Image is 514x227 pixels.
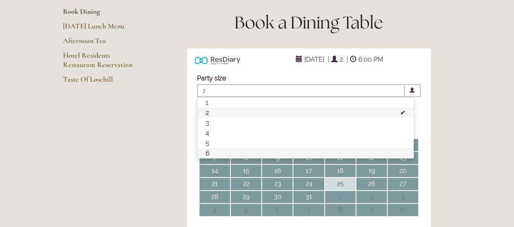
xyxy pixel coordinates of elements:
li: 2 [197,108,414,118]
span: | [347,56,348,63]
span: [DATE] [302,54,326,65]
td: 26 [356,178,387,190]
td: 22 [231,178,261,190]
td: 6 [262,204,293,216]
td: 24 [293,178,324,190]
label: Party size [197,74,226,82]
span: 2 [197,84,405,97]
td: 2 [356,191,387,203]
td: 5 [231,204,261,216]
td: 19 [356,165,387,177]
li: 1 [197,97,414,108]
td: 25 [325,178,356,190]
li: 5 [197,138,414,148]
a: Hotel Residents Restaurant Reservation [63,51,141,75]
td: 3 [388,191,418,203]
span: 6:00 PM [356,54,385,65]
a: Afternoon Tea [63,36,141,51]
a: [DATE] Lunch Menu [63,22,141,36]
td: 16 [262,165,293,177]
td: 23 [262,178,293,190]
td: 10 [388,204,418,216]
td: 7 [293,204,324,216]
td: 9 [356,204,387,216]
td: 18 [325,165,356,177]
td: 28 [200,191,230,203]
li: 4 [197,128,414,138]
td: 14 [200,165,230,177]
h1: Book a Dining Table [167,11,451,35]
td: 4 [200,204,230,216]
td: 30 [262,191,293,203]
td: 27 [388,178,418,190]
td: 31 [293,191,324,203]
span: 2 [338,54,345,65]
td: 1 [325,191,356,203]
td: 8 [325,204,356,216]
td: 17 [293,165,324,177]
td: 29 [231,191,261,203]
li: 3 [197,118,414,128]
span: | [328,56,330,63]
a: Taste Of Losehill [63,75,141,89]
td: 21 [200,178,230,190]
td: 15 [231,165,261,177]
td: 20 [388,165,418,177]
a: Book Dining [63,7,141,22]
li: 6 [197,148,414,158]
img: Powered by ResDiary [195,54,240,66]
